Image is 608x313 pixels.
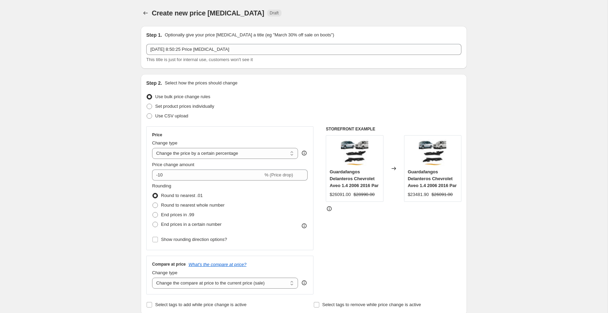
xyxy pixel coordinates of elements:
[146,57,253,62] span: This title is just for internal use, customers won't see it
[322,302,421,307] span: Select tags to remove while price change is active
[152,262,186,267] h3: Compare at price
[152,170,263,181] input: -15
[301,150,308,156] div: help
[326,126,461,132] h6: STOREFRONT EXAMPLE
[354,191,375,198] strike: $28990.00
[432,191,452,198] strike: $26091.00
[408,191,429,198] div: $23481.90
[330,191,351,198] div: $26091.00
[330,169,379,188] span: Guardafangos Delanteros Chevrolet Aveo 1.4 2006 2016 Par
[152,162,194,167] span: Price change amount
[146,80,162,86] h2: Step 2.
[161,193,203,198] span: Round to nearest .01
[165,80,238,86] p: Select how the prices should change
[408,169,457,188] span: Guardafangos Delanteros Chevrolet Aveo 1.4 2006 2016 Par
[152,270,177,275] span: Change type
[270,10,279,16] span: Draft
[419,139,446,166] img: D_645238-MLC84406912786_052025-O_80x.jpg
[341,139,368,166] img: D_645238-MLC84406912786_052025-O_80x.jpg
[155,113,188,118] span: Use CSV upload
[165,32,334,38] p: Optionally give your price [MEDICAL_DATA] a title (eg "March 30% off sale on boots")
[152,132,162,138] h3: Price
[161,212,194,217] span: End prices in .99
[161,222,221,227] span: End prices in a certain number
[161,202,225,208] span: Round to nearest whole number
[188,262,246,267] button: What's the compare at price?
[155,104,214,109] span: Set product prices individually
[264,172,293,177] span: % (Price drop)
[152,9,264,17] span: Create new price [MEDICAL_DATA]
[161,237,227,242] span: Show rounding direction options?
[155,94,210,99] span: Use bulk price change rules
[152,183,171,188] span: Rounding
[155,302,246,307] span: Select tags to add while price change is active
[141,8,150,18] button: Price change jobs
[301,279,308,286] div: help
[146,32,162,38] h2: Step 1.
[146,44,461,55] input: 30% off holiday sale
[152,140,177,146] span: Change type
